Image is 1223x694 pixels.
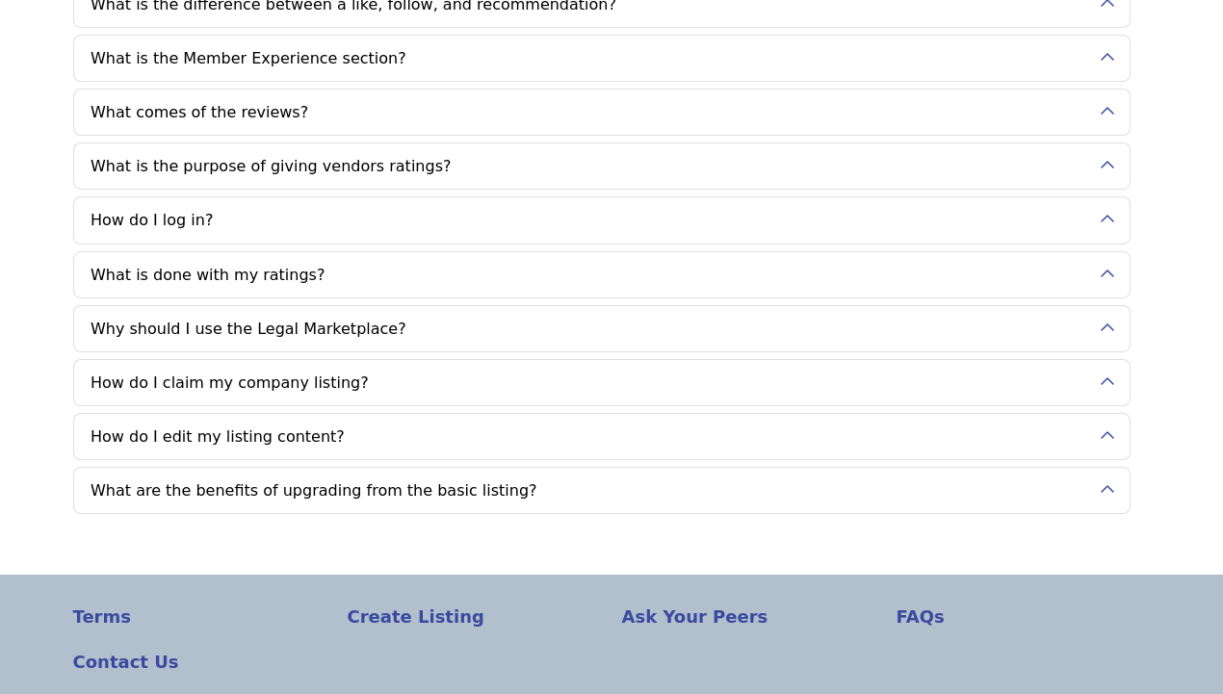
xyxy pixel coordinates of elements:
button: What is the purpose of giving vendors ratings? [74,143,1100,189]
a: Contact Us [73,649,327,675]
button: What are the benefits of upgrading from the basic listing? [74,468,1100,513]
a: FAQs [897,604,1151,630]
button: What is the Member Experience section? [74,36,1100,81]
button: What is done with my ratings? [74,252,1100,297]
a: Ask Your Peers [622,604,876,630]
button: How do I edit my listing content? [74,414,1100,459]
button: What comes of the reviews? [74,90,1100,135]
button: How do I claim my company listing? [74,360,1100,405]
button: Why should I use the Legal Marketplace? [74,306,1100,351]
a: Terms [73,604,327,630]
a: Create Listing [348,604,602,630]
button: How do I log in? [74,197,1100,243]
